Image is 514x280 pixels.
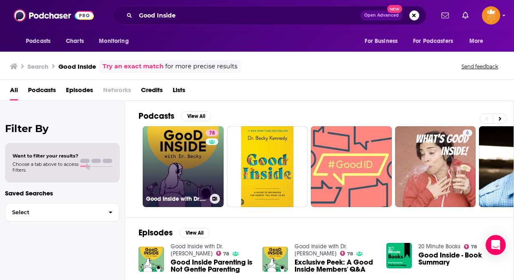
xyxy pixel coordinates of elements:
span: Logged in as ShreveWilliams [482,6,500,25]
span: More [469,35,484,47]
span: Networks [103,83,131,100]
h3: Search [28,62,48,70]
button: View All [179,228,209,238]
span: Want to filter your results? [13,153,78,159]
a: 20 Minute Books [418,243,461,250]
a: Podcasts [28,83,56,100]
a: Lists [173,83,185,100]
a: Good Inside with Dr. Becky [171,243,223,257]
a: Show notifications dropdown [438,8,452,22]
a: 78 [216,251,229,256]
p: Saved Searches [5,189,120,197]
img: Good Inside - Book Summary [386,243,412,268]
h3: Good Inside with Dr. [PERSON_NAME] [146,195,207,202]
a: Try an exact match [103,62,164,71]
div: Open Intercom Messenger [486,235,506,255]
span: Choose a tab above to access filters. [13,161,78,173]
button: open menu [408,33,465,49]
img: Podchaser - Follow, Share and Rate Podcasts [14,7,94,23]
span: 78 [347,252,353,256]
a: 6 [463,130,472,136]
input: Search podcasts, credits, & more... [136,9,360,22]
a: 78 [464,244,477,249]
button: open menu [464,33,494,49]
img: Exclusive Peek: A Good Inside Members' Q&A [262,247,288,272]
div: Search podcasts, credits, & more... [113,6,426,25]
button: Send feedback [459,63,501,70]
span: Open Advanced [364,13,399,17]
span: 6 [466,129,469,137]
a: Credits [141,83,163,100]
a: 78 [206,130,218,136]
span: For Business [365,35,398,47]
span: For Podcasters [413,35,453,47]
h2: Filter By [5,122,120,135]
img: Good Inside Parenting is Not Gentle Parenting [139,247,164,272]
span: Monitoring [99,35,128,47]
a: PodcastsView All [139,111,211,121]
span: 78 [223,252,229,256]
a: All [10,83,18,100]
button: open menu [93,33,139,49]
h2: Episodes [139,227,173,238]
span: 78 [209,129,215,137]
button: open menu [359,33,408,49]
a: Good Inside - Book Summary [418,252,500,266]
a: Good Inside with Dr. Becky [295,243,347,257]
a: Exclusive Peek: A Good Inside Members' Q&A [295,259,376,273]
button: open menu [20,33,61,49]
img: User Profile [482,6,500,25]
a: Charts [60,33,89,49]
span: Podcasts [26,35,50,47]
a: EpisodesView All [139,227,209,238]
span: for more precise results [165,62,237,71]
button: View All [181,111,211,121]
span: Select [5,210,102,215]
button: Open AdvancedNew [360,10,403,20]
a: 6 [395,126,476,207]
a: 78 [340,251,353,256]
a: Good Inside Parenting is Not Gentle Parenting [171,259,252,273]
a: Episodes [66,83,93,100]
span: New [387,5,402,13]
a: 78Good Inside with Dr. [PERSON_NAME] [143,126,224,207]
button: Show profile menu [482,6,500,25]
button: Select [5,203,120,222]
h3: Good Inside [58,62,96,70]
span: 78 [471,245,477,249]
span: Charts [66,35,84,47]
h2: Podcasts [139,111,174,121]
a: Show notifications dropdown [459,8,472,22]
